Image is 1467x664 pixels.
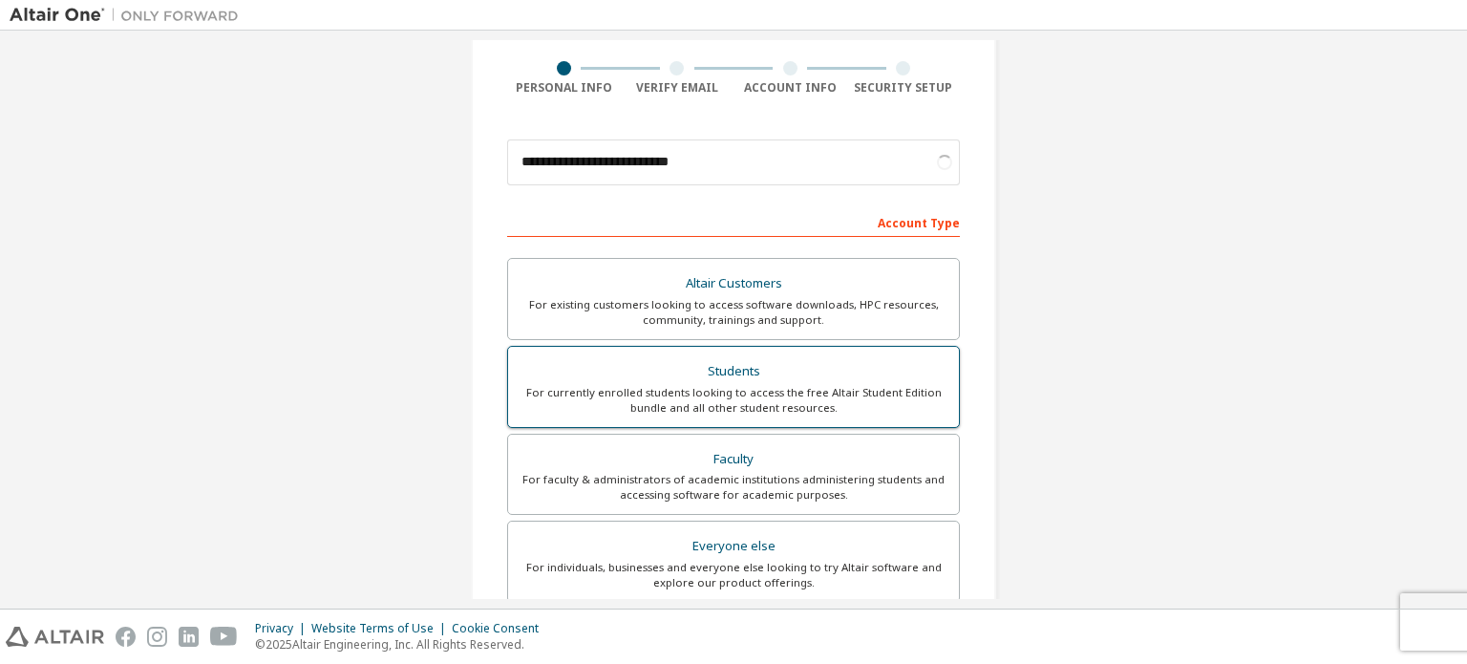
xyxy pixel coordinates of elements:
[733,80,847,96] div: Account Info
[520,560,947,590] div: For individuals, businesses and everyone else looking to try Altair software and explore our prod...
[847,80,961,96] div: Security Setup
[10,6,248,25] img: Altair One
[210,627,238,647] img: youtube.svg
[520,358,947,385] div: Students
[507,80,621,96] div: Personal Info
[520,533,947,560] div: Everyone else
[6,627,104,647] img: altair_logo.svg
[520,270,947,297] div: Altair Customers
[520,446,947,473] div: Faculty
[520,385,947,416] div: For currently enrolled students looking to access the free Altair Student Edition bundle and all ...
[255,621,311,636] div: Privacy
[147,627,167,647] img: instagram.svg
[255,636,550,653] p: © 2025 Altair Engineering, Inc. All Rights Reserved.
[179,627,199,647] img: linkedin.svg
[520,297,947,328] div: For existing customers looking to access software downloads, HPC resources, community, trainings ...
[621,80,734,96] div: Verify Email
[452,621,550,636] div: Cookie Consent
[116,627,136,647] img: facebook.svg
[507,206,960,237] div: Account Type
[311,621,452,636] div: Website Terms of Use
[520,472,947,503] div: For faculty & administrators of academic institutions administering students and accessing softwa...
